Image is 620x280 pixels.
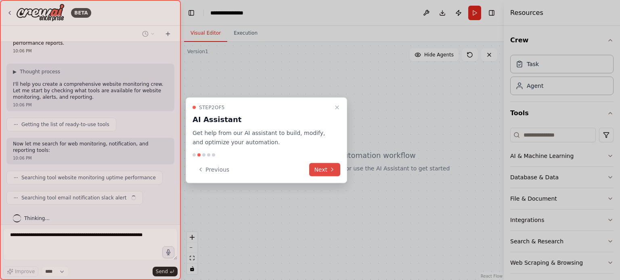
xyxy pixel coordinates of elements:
[193,163,234,176] button: Previous
[309,163,340,176] button: Next
[193,129,331,147] p: Get help from our AI assistant to build, modify, and optimize your automation.
[186,7,197,19] button: Hide left sidebar
[193,114,331,125] h3: AI Assistant
[332,103,342,112] button: Close walkthrough
[199,104,225,111] span: Step 2 of 5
